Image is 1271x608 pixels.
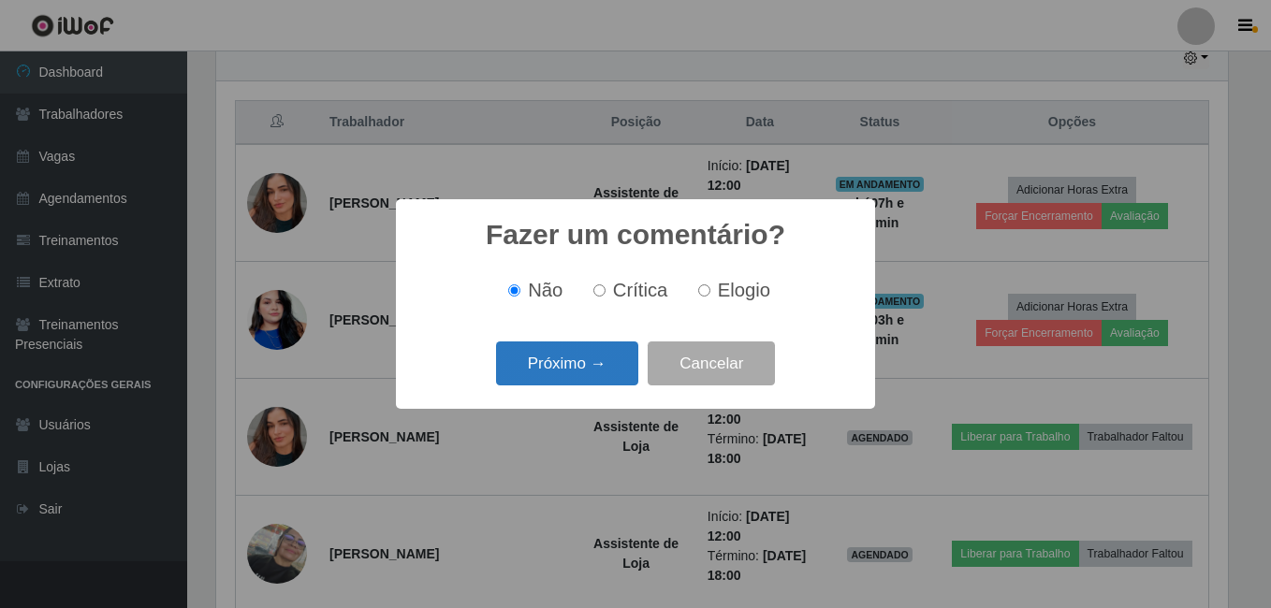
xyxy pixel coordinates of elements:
[508,284,520,297] input: Não
[528,280,562,300] span: Não
[698,284,710,297] input: Elogio
[613,280,668,300] span: Crítica
[486,218,785,252] h2: Fazer um comentário?
[496,341,638,385] button: Próximo →
[718,280,770,300] span: Elogio
[593,284,606,297] input: Crítica
[648,341,775,385] button: Cancelar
